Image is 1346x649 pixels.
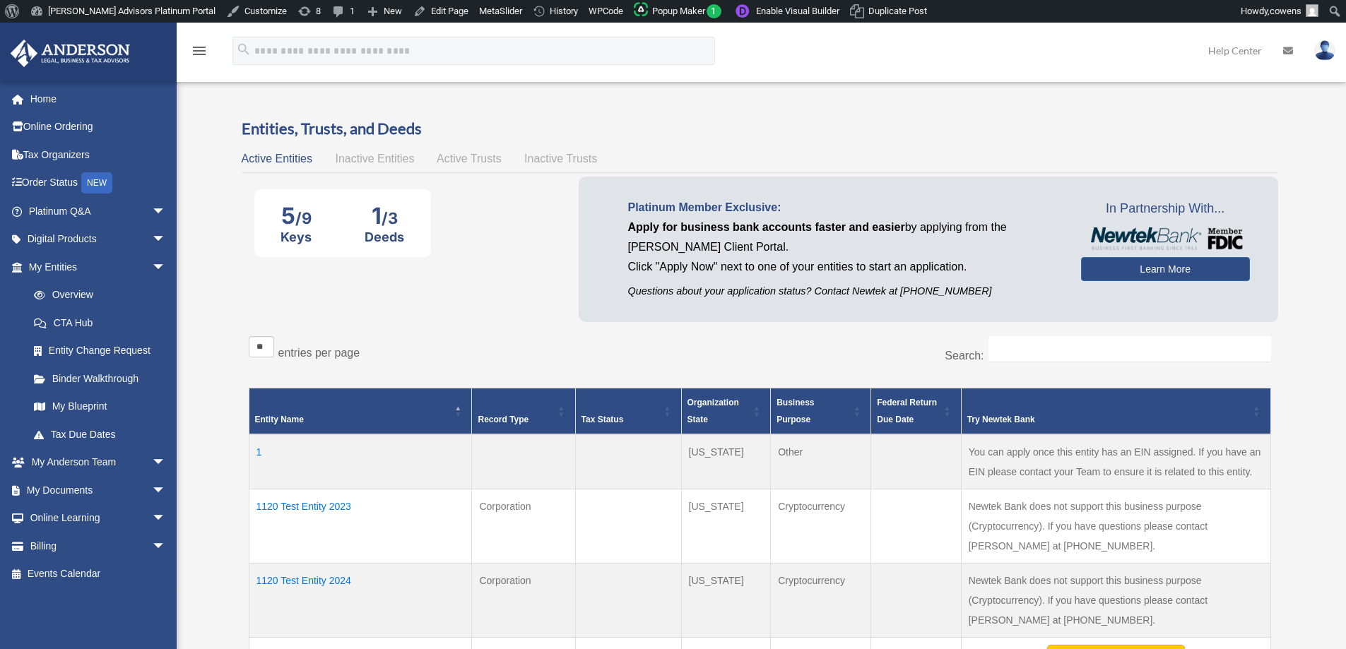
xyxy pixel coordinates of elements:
[10,476,187,504] a: My Documentsarrow_drop_down
[871,388,961,435] th: Federal Return Due Date: Activate to sort
[152,225,180,254] span: arrow_drop_down
[10,504,187,532] a: Online Learningarrow_drop_down
[437,153,502,165] span: Active Trusts
[10,560,187,588] a: Events Calendar
[967,411,1249,428] div: Try Newtek Bank
[681,388,771,435] th: Organization State: Activate to sort
[152,504,180,533] span: arrow_drop_down
[281,202,312,230] div: 5
[191,47,208,59] a: menu
[10,85,187,113] a: Home
[771,564,871,638] td: Cryptocurrency
[365,202,404,230] div: 1
[628,282,1060,300] p: Questions about your application status? Contact Newtek at [PHONE_NUMBER]
[961,564,1270,638] td: Newtek Bank does not support this business purpose (Cryptocurrency). If you have questions please...
[575,388,681,435] th: Tax Status: Activate to sort
[365,230,404,244] div: Deeds
[10,225,187,254] a: Digital Productsarrow_drop_down
[777,398,814,424] span: Business Purpose
[961,434,1270,489] td: You can apply once this entity has an EIN assigned. If you have an EIN please contact your Team t...
[152,532,180,561] span: arrow_drop_down
[687,398,739,424] span: Organization State
[281,230,312,244] div: Keys
[152,476,180,505] span: arrow_drop_down
[236,42,252,57] i: search
[472,388,575,435] th: Record Type: Activate to sort
[877,398,937,424] span: Federal Return Due Date
[249,434,472,489] td: 1
[1198,23,1273,78] a: Help Center
[1314,40,1335,61] img: User Pic
[1081,198,1250,220] span: In Partnership With...
[945,350,984,362] label: Search:
[20,309,187,337] a: CTA Hub
[20,281,180,309] a: Overview
[278,347,360,359] label: entries per page
[295,209,312,227] span: /9
[255,415,304,424] span: Entity Name
[20,364,187,393] a: Binder Walkthrough
[81,172,112,193] div: NEW
[771,388,871,435] th: Business Purpose: Activate to sort
[771,489,871,564] td: Cryptocurrency
[152,448,180,477] span: arrow_drop_down
[242,118,1278,140] h3: Entities, Trusts, and Deeds
[472,489,575,564] td: Corporation
[628,257,1060,277] p: Click "Apply Now" next to one of your entities to start an application.
[10,113,187,141] a: Online Ordering
[10,169,187,198] a: Order StatusNEW
[10,253,187,281] a: My Entitiesarrow_drop_down
[6,40,134,67] img: Anderson Advisors Platinum Portal
[20,420,187,448] a: Tax Due Dates
[681,564,771,638] td: [US_STATE]
[10,197,187,225] a: Platinum Q&Aarrow_drop_down
[249,489,472,564] td: 1120 Test Entity 2023
[478,415,529,424] span: Record Type
[1270,6,1301,16] span: cowens
[1081,257,1250,281] a: Learn More
[628,218,1060,257] p: by applying from the [PERSON_NAME] Client Portal.
[961,388,1270,435] th: Try Newtek Bank : Activate to sort
[524,153,597,165] span: Inactive Trusts
[628,221,905,233] span: Apply for business bank accounts faster and easier
[10,141,187,169] a: Tax Organizers
[335,153,414,165] span: Inactive Entities
[152,253,180,282] span: arrow_drop_down
[242,153,312,165] span: Active Entities
[10,532,187,560] a: Billingarrow_drop_down
[1088,227,1243,250] img: NewtekBankLogoSM.png
[249,388,472,435] th: Entity Name: Activate to invert sorting
[707,4,721,18] span: 1
[20,337,187,365] a: Entity Change Request
[681,434,771,489] td: [US_STATE]
[582,415,624,424] span: Tax Status
[382,209,398,227] span: /3
[681,489,771,564] td: [US_STATE]
[191,42,208,59] i: menu
[771,434,871,489] td: Other
[628,198,1060,218] p: Platinum Member Exclusive:
[20,393,187,421] a: My Blueprint
[10,448,187,477] a: My Anderson Teamarrow_drop_down
[961,489,1270,564] td: Newtek Bank does not support this business purpose (Cryptocurrency). If you have questions please...
[152,197,180,226] span: arrow_drop_down
[249,564,472,638] td: 1120 Test Entity 2024
[472,564,575,638] td: Corporation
